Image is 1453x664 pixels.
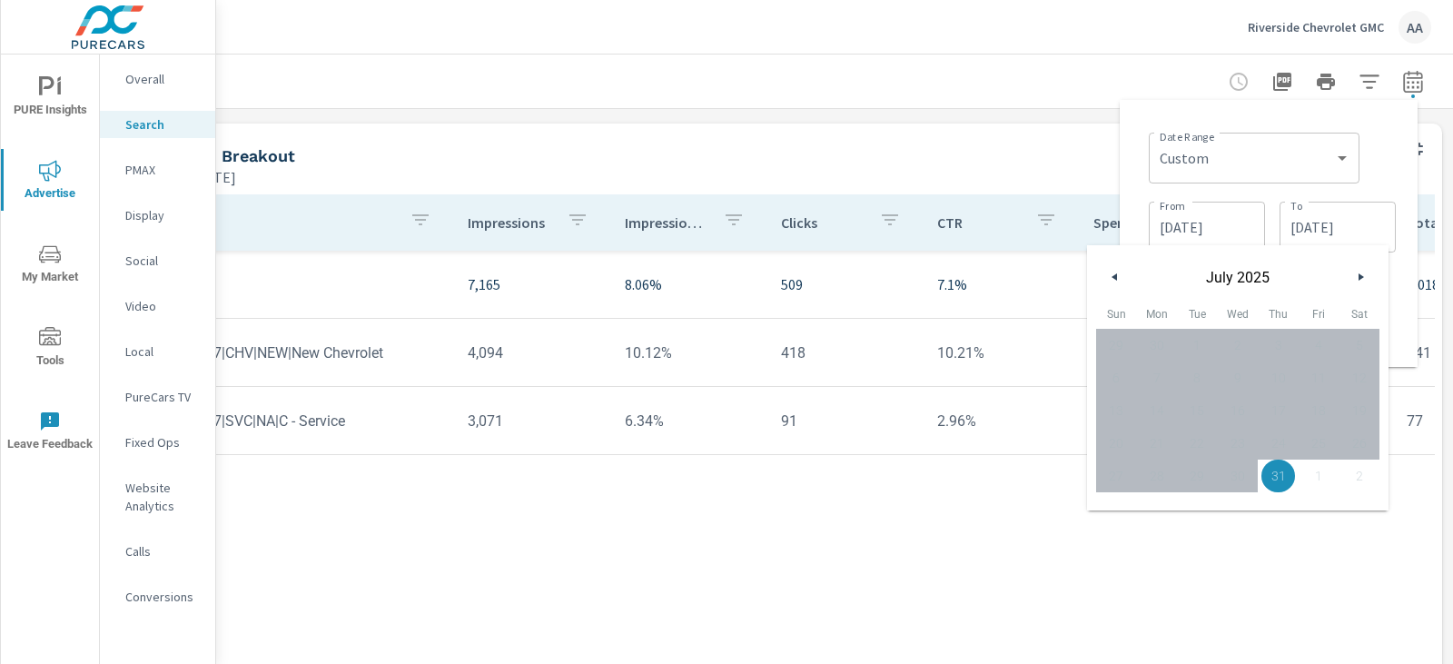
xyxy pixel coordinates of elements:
[1109,427,1123,460] span: 20
[468,213,551,232] p: Impressions
[100,65,215,93] div: Overall
[766,330,923,376] td: 418
[453,398,609,444] td: 3,071
[1258,394,1299,427] button: 17
[625,273,752,295] p: 8.06%
[1275,329,1282,362] span: 3
[1150,427,1164,460] span: 21
[1,55,99,472] div: nav menu
[1258,362,1299,394] button: 10
[1079,398,1235,444] td: $599.98
[1271,394,1286,427] span: 17
[125,542,201,560] p: Calls
[1339,362,1379,394] button: 12
[1248,19,1384,35] p: Riverside Chevrolet GMC
[1190,460,1204,492] span: 29
[1231,427,1245,460] span: 23
[1218,394,1259,427] button: 16
[125,388,201,406] p: PureCars TV
[1299,362,1339,394] button: 11
[1339,427,1379,460] button: 26
[1351,64,1388,100] button: Apply Filters
[125,588,201,606] p: Conversions
[1177,394,1218,427] button: 15
[610,330,766,376] td: 10.12%
[125,115,201,134] p: Search
[1339,394,1379,427] button: 19
[1096,427,1137,460] button: 20
[100,156,215,183] div: PMAX
[1218,362,1259,394] button: 9
[1258,300,1299,329] span: Thu
[1096,394,1137,427] button: 13
[1190,427,1204,460] span: 22
[766,398,923,444] td: 91
[1231,460,1245,492] span: 30
[100,583,215,610] div: Conversions
[1096,460,1137,492] button: 27
[1096,300,1137,329] span: Sun
[1137,460,1178,492] button: 28
[100,474,215,520] div: Website Analytics
[625,213,708,232] p: Impression Share
[1153,362,1161,394] span: 7
[1137,362,1178,394] button: 7
[138,146,295,165] h5: Campaign Breakout
[127,330,453,376] td: PRC|308497|CHV|NEW|New Chevrolet
[1258,460,1299,492] button: 31
[937,213,1021,232] p: CTR
[1150,460,1164,492] span: 28
[1395,64,1431,100] button: Select Date Range
[1193,362,1201,394] span: 8
[1271,427,1286,460] span: 24
[6,76,94,121] span: PURE Insights
[1177,329,1218,362] button: 1
[1150,394,1164,427] span: 14
[468,273,595,295] p: 7,165
[1311,427,1326,460] span: 25
[1399,11,1431,44] div: AA
[100,202,215,229] div: Display
[1218,329,1259,362] button: 2
[923,398,1079,444] td: 2.96%
[1356,329,1363,362] span: 5
[6,411,94,455] span: Leave Feedback
[1234,362,1241,394] span: 9
[1218,427,1259,460] button: 23
[781,213,865,232] p: Clicks
[125,342,201,361] p: Local
[125,297,201,315] p: Video
[1299,394,1339,427] button: 18
[453,330,609,376] td: 4,094
[100,538,215,565] div: Calls
[1218,460,1259,492] button: 30
[100,292,215,320] div: Video
[1193,329,1201,362] span: 1
[125,206,201,224] p: Display
[1311,362,1326,394] span: 11
[610,398,766,444] td: 6.34%
[1315,329,1322,362] span: 4
[1177,362,1218,394] button: 8
[1299,329,1339,362] button: 4
[1137,394,1178,427] button: 14
[6,160,94,204] span: Advertise
[1264,64,1300,100] button: "Export Report to PDF"
[1311,394,1326,427] span: 18
[1129,269,1347,286] span: July 2025
[125,70,201,88] p: Overall
[1218,300,1259,329] span: Wed
[1339,300,1379,329] span: Sat
[1352,362,1367,394] span: 12
[1352,427,1367,460] span: 26
[1299,300,1339,329] span: Fri
[1231,394,1245,427] span: 16
[1137,427,1178,460] button: 21
[100,338,215,365] div: Local
[1137,300,1178,329] span: Mon
[6,327,94,372] span: Tools
[1234,329,1241,362] span: 2
[781,273,908,295] p: 509
[1352,394,1367,427] span: 19
[1339,329,1379,362] button: 5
